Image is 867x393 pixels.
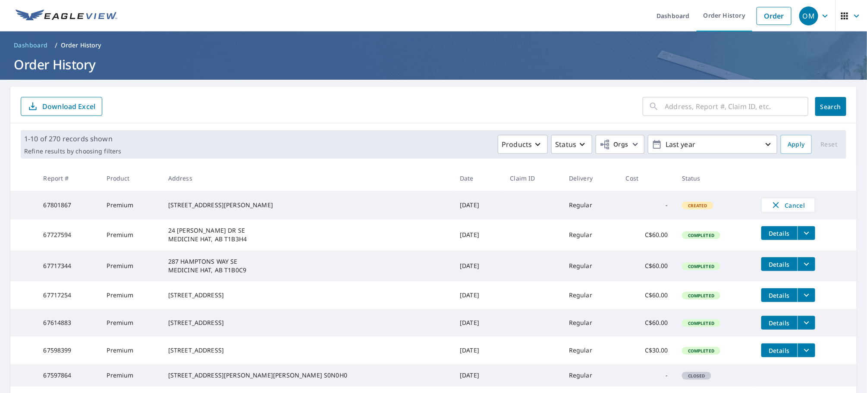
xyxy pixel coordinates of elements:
th: Status [675,165,754,191]
td: 67727594 [36,219,100,250]
div: [STREET_ADDRESS][PERSON_NAME] [168,201,446,209]
div: 287 HAMPTONS WAY SE MEDICINE HAT, AB T1B0C9 [168,257,446,274]
button: filesDropdownBtn-67614883 [798,316,815,330]
button: detailsBtn-67717254 [761,288,798,302]
td: - [619,191,675,219]
span: Completed [683,232,719,238]
td: 67801867 [36,191,100,219]
button: Download Excel [21,97,102,116]
td: Premium [100,337,161,364]
span: Cancel [770,200,806,210]
button: filesDropdownBtn-67717344 [798,257,815,271]
td: Regular [562,364,619,387]
button: detailsBtn-67598399 [761,343,798,357]
p: Last year [662,137,763,152]
div: [STREET_ADDRESS] [168,291,446,299]
div: 24 [PERSON_NAME] DR SE MEDICINE HAT, AB T1B3H4 [168,226,446,243]
div: OM [799,6,818,25]
th: Address [161,165,453,191]
td: C$60.00 [619,309,675,337]
span: Dashboard [14,41,48,50]
span: Completed [683,348,719,354]
td: [DATE] [453,219,503,250]
td: Premium [100,281,161,309]
span: Closed [683,373,710,379]
button: Products [498,135,548,154]
span: Details [766,346,792,355]
input: Address, Report #, Claim ID, etc. [665,94,808,119]
td: [DATE] [453,281,503,309]
p: 1-10 of 270 records shown [24,134,121,144]
p: Download Excel [42,102,95,111]
a: Dashboard [10,38,51,52]
button: Apply [781,135,812,154]
div: [STREET_ADDRESS] [168,346,446,355]
td: 67717254 [36,281,100,309]
span: Created [683,203,713,209]
th: Claim ID [503,165,562,191]
span: Details [766,319,792,327]
td: - [619,364,675,387]
th: Cost [619,165,675,191]
nav: breadcrumb [10,38,857,52]
td: [DATE] [453,337,503,364]
a: Order [757,7,792,25]
th: Report # [36,165,100,191]
button: filesDropdownBtn-67598399 [798,343,815,357]
td: 67597864 [36,364,100,387]
td: Regular [562,281,619,309]
th: Product [100,165,161,191]
th: Delivery [562,165,619,191]
button: Last year [648,135,777,154]
td: Premium [100,191,161,219]
button: filesDropdownBtn-67727594 [798,226,815,240]
td: [DATE] [453,250,503,281]
span: Completed [683,293,719,299]
h1: Order History [10,56,857,73]
td: C$60.00 [619,250,675,281]
p: Status [555,139,576,150]
button: detailsBtn-67727594 [761,226,798,240]
span: Search [822,103,839,111]
td: C$30.00 [619,337,675,364]
span: Completed [683,263,719,269]
button: filesDropdownBtn-67717254 [798,288,815,302]
td: Regular [562,250,619,281]
button: detailsBtn-67717344 [761,257,798,271]
td: Regular [562,191,619,219]
td: 67717344 [36,250,100,281]
div: [STREET_ADDRESS][PERSON_NAME][PERSON_NAME] S0N0H0 [168,371,446,380]
td: Premium [100,364,161,387]
li: / [55,40,57,50]
td: Premium [100,219,161,250]
span: Completed [683,320,719,326]
div: [STREET_ADDRESS] [168,318,446,327]
td: C$60.00 [619,281,675,309]
button: detailsBtn-67614883 [761,316,798,330]
td: Regular [562,337,619,364]
td: Regular [562,219,619,250]
td: 67598399 [36,337,100,364]
img: EV Logo [16,9,117,22]
td: [DATE] [453,364,503,387]
span: Apply [788,139,805,150]
p: Refine results by choosing filters [24,147,121,155]
p: Products [502,139,532,150]
td: 67614883 [36,309,100,337]
td: Regular [562,309,619,337]
span: Details [766,260,792,268]
p: Order History [61,41,101,50]
span: Orgs [600,139,628,150]
td: [DATE] [453,191,503,219]
td: C$60.00 [619,219,675,250]
td: Premium [100,309,161,337]
span: Details [766,291,792,299]
span: Details [766,229,792,237]
th: Date [453,165,503,191]
button: Cancel [761,198,815,212]
td: Premium [100,250,161,281]
td: [DATE] [453,309,503,337]
button: Orgs [596,135,644,154]
button: Status [551,135,592,154]
button: Search [815,97,846,116]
